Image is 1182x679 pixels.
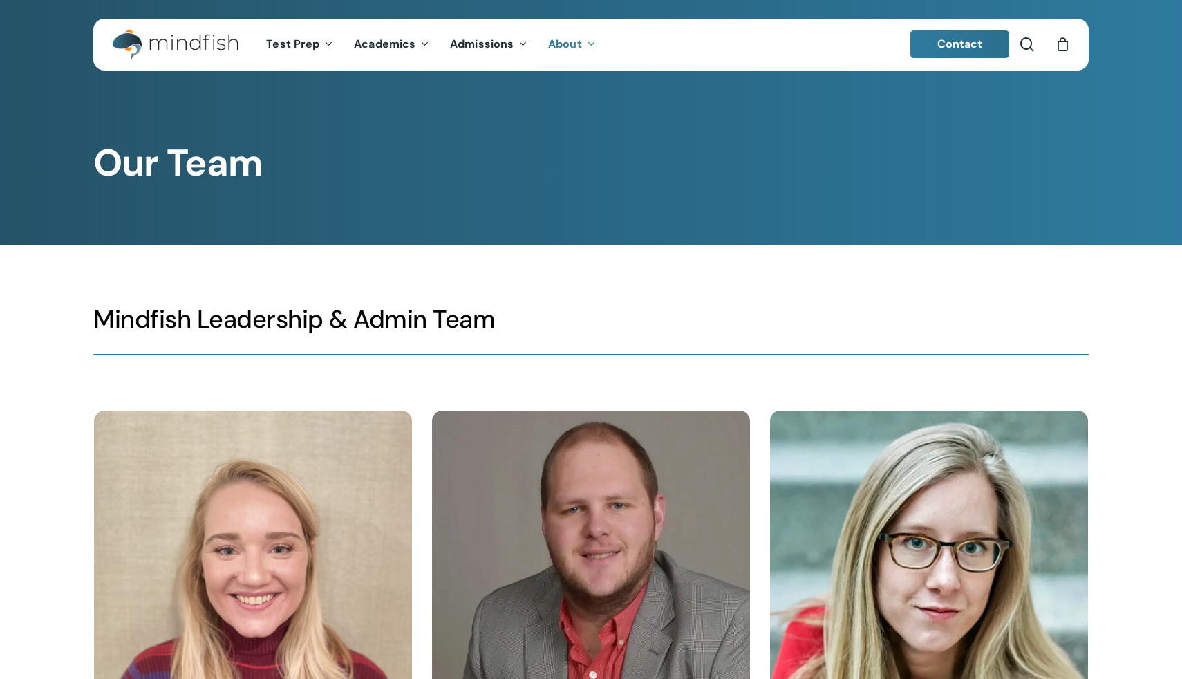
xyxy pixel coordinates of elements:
a: Admissions [440,39,538,50]
h3: Mindfish Leadership & Admin Team [93,304,1088,335]
span: Admissions [450,37,514,51]
nav: Main Menu [256,19,606,71]
a: Contact [910,30,1010,58]
header: Main Menu [93,19,1089,71]
span: About [548,37,582,51]
a: Test Prep [256,39,344,50]
a: Academics [344,39,440,50]
span: Test Prep [266,37,319,51]
span: Contact [937,37,983,51]
span: Academics [354,37,415,51]
a: Cart [1055,37,1070,52]
h1: Our Team [93,141,1088,185]
a: About [538,39,606,50]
